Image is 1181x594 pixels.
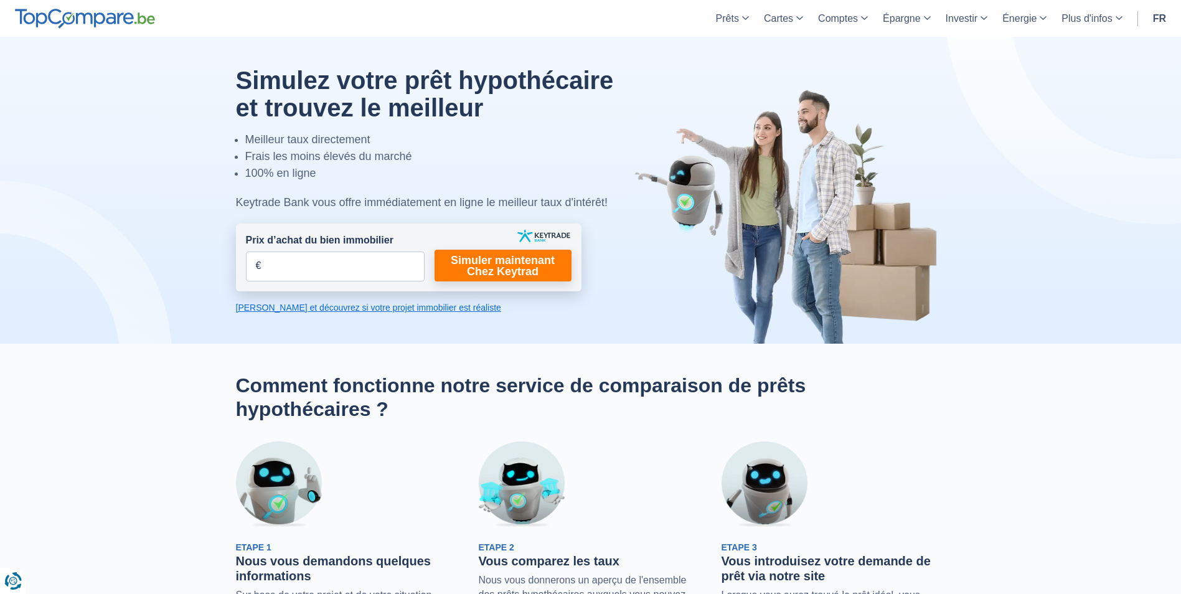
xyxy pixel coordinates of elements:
h1: Simulez votre prêt hypothécaire et trouvez le meilleur [236,67,642,121]
div: Keytrade Bank vous offre immédiatement en ligne le meilleur taux d'intérêt! [236,194,642,211]
h2: Comment fonctionne notre service de comparaison de prêts hypothécaires ? [236,374,946,422]
a: Simuler maintenant Chez Keytrad [435,250,572,281]
span: Etape 2 [479,542,514,552]
li: Frais les moins élevés du marché [245,148,642,165]
span: Etape 3 [722,542,757,552]
span: € [256,259,261,273]
h3: Vous introduisez votre demande de prêt via notre site [722,554,946,583]
img: keytrade [517,230,570,242]
img: Etape 3 [722,441,807,527]
span: Etape 1 [236,542,271,552]
img: Etape 1 [236,441,322,527]
h3: Vous comparez les taux [479,554,703,568]
img: TopCompare [15,9,155,29]
h3: Nous vous demandons quelques informations [236,554,460,583]
label: Prix d’achat du bien immobilier [246,233,393,248]
li: Meilleur taux directement [245,131,642,148]
img: image-hero [634,88,946,344]
a: [PERSON_NAME] et découvrez si votre projet immobilier est réaliste [236,301,581,314]
img: Etape 2 [479,441,565,527]
li: 100% en ligne [245,165,642,182]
